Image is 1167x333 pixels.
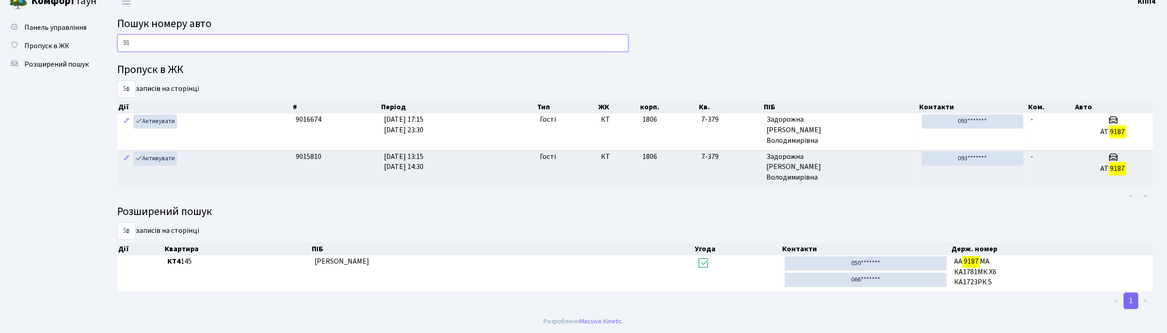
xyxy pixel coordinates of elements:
[167,256,181,266] b: КТ4
[117,80,199,98] label: записів на сторінці
[1078,128,1150,136] h5: AT
[24,41,69,51] span: Пропуск в ЖК
[954,256,1150,288] span: АА МА КА1781МК X6 КА1723РК 5
[121,114,132,129] a: Редагувати
[384,152,423,172] span: [DATE] 13:15 [DATE] 14:30
[918,101,1027,113] th: Контакти
[782,243,951,255] th: Контакти
[962,255,980,268] mark: 9187
[117,222,136,240] select: записів на сторінці
[540,114,556,125] span: Гості
[702,114,759,125] span: 7-379
[951,243,1154,255] th: Держ. номер
[5,55,97,73] a: Розширений пошук
[1031,152,1034,162] span: -
[1109,162,1127,175] mark: 9187
[1031,114,1034,124] span: -
[117,222,199,240] label: записів на сторінці
[133,152,177,166] a: Активувати
[1078,164,1150,173] h5: AT
[167,256,307,267] span: 145
[698,101,763,113] th: Кв.
[639,101,698,113] th: корп.
[601,152,635,162] span: КТ
[117,101,292,113] th: Дії
[117,205,1153,219] h4: Розширений пошук
[292,101,380,113] th: #
[643,114,658,124] span: 1806
[24,59,89,69] span: Розширений пошук
[315,256,369,266] span: [PERSON_NAME]
[164,243,310,255] th: Квартира
[643,152,658,162] span: 1806
[579,316,622,326] a: Massive Kinetic
[763,101,919,113] th: ПІБ
[601,114,635,125] span: КТ
[543,316,624,327] div: Розроблено .
[767,152,915,183] span: Задорожна [PERSON_NAME] Володимирівна
[117,80,136,98] select: записів на сторінці
[767,114,915,146] span: Задорожна [PERSON_NAME] Володимирівна
[133,114,177,129] a: Активувати
[311,243,694,255] th: ПІБ
[117,243,164,255] th: Дії
[1109,125,1127,138] mark: 9187
[24,23,86,33] span: Панель управління
[117,16,212,32] span: Пошук номеру авто
[1074,101,1153,113] th: Авто
[540,152,556,162] span: Гості
[384,114,423,135] span: [DATE] 17:15 [DATE] 23:30
[296,152,321,162] span: 9015810
[5,18,97,37] a: Панель управління
[296,114,321,124] span: 9016674
[380,101,536,113] th: Період
[121,152,132,166] a: Редагувати
[694,243,782,255] th: Угода
[1124,293,1138,309] a: 1
[1027,101,1074,113] th: Ком.
[5,37,97,55] a: Пропуск в ЖК
[117,63,1153,77] h4: Пропуск в ЖК
[537,101,597,113] th: Тип
[117,34,629,52] input: Пошук
[597,101,639,113] th: ЖК
[702,152,759,162] span: 7-379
